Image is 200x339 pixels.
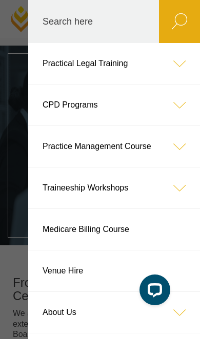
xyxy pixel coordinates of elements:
iframe: LiveChat chat widget [131,270,174,313]
a: Practical Legal Training [28,43,200,84]
a: CPD Programs [28,84,200,125]
a: About Us [28,292,200,333]
a: Traineeship Workshops [28,167,200,208]
a: Practice Management Course [28,126,200,167]
a: Medicare Billing Course [28,209,200,250]
a: Venue Hire [28,250,200,291]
